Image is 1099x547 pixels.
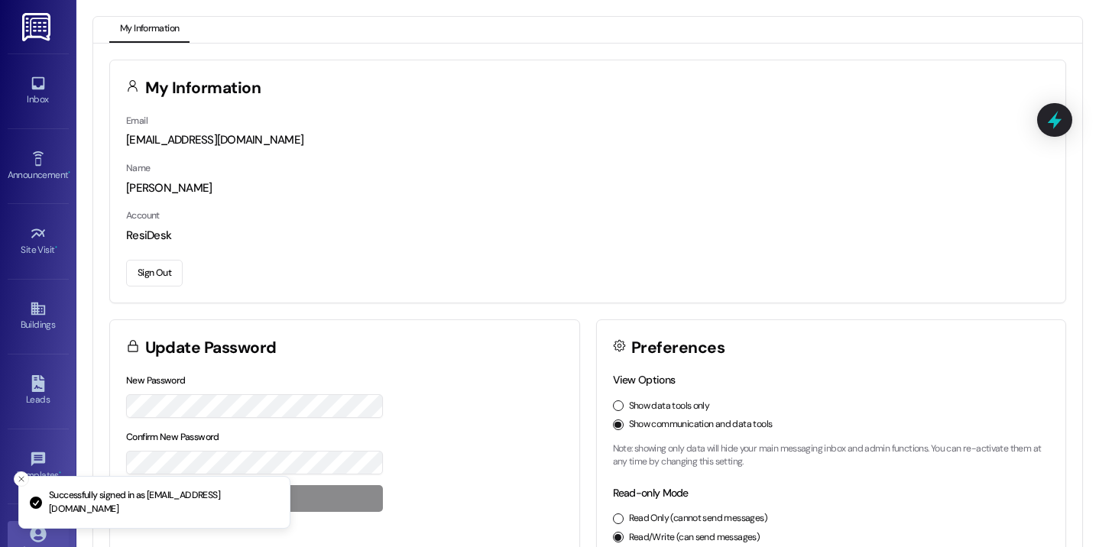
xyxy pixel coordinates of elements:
[629,512,767,526] label: Read Only (cannot send messages)
[126,374,186,387] label: New Password
[613,373,676,387] label: View Options
[145,80,261,96] h3: My Information
[22,13,53,41] img: ResiDesk Logo
[68,167,70,178] span: •
[126,228,1049,244] div: ResiDesk
[631,340,725,356] h3: Preferences
[55,242,57,253] span: •
[109,17,190,43] button: My Information
[14,471,29,487] button: Close toast
[629,418,773,432] label: Show communication and data tools
[126,260,183,286] button: Sign Out
[8,446,69,487] a: Templates •
[8,296,69,337] a: Buildings
[8,221,69,262] a: Site Visit •
[126,115,148,127] label: Email
[126,162,151,174] label: Name
[613,486,689,500] label: Read-only Mode
[126,132,1049,148] div: [EMAIL_ADDRESS][DOMAIN_NAME]
[613,442,1050,469] p: Note: showing only data will hide your main messaging inbox and admin functions. You can re-activ...
[126,431,219,443] label: Confirm New Password
[629,400,710,413] label: Show data tools only
[8,70,69,112] a: Inbox
[126,209,160,222] label: Account
[8,371,69,412] a: Leads
[49,489,277,516] p: Successfully signed in as [EMAIL_ADDRESS][DOMAIN_NAME]
[126,180,1049,196] div: [PERSON_NAME]
[145,340,277,356] h3: Update Password
[629,531,760,545] label: Read/Write (can send messages)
